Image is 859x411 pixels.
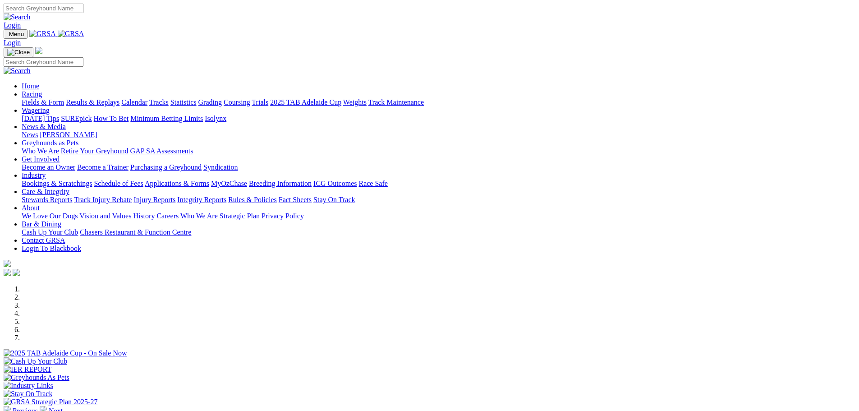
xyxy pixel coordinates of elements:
div: Get Involved [22,163,855,171]
a: Injury Reports [133,196,175,203]
a: Industry [22,171,46,179]
input: Search [4,57,83,67]
div: About [22,212,855,220]
a: [DATE] Tips [22,115,59,122]
a: Login [4,21,21,29]
div: Care & Integrity [22,196,855,204]
a: Strategic Plan [220,212,260,220]
a: ICG Outcomes [313,180,357,187]
a: Grading [198,98,222,106]
a: MyOzChase [211,180,247,187]
img: Cash Up Your Club [4,357,67,365]
img: IER REPORT [4,365,51,374]
button: Toggle navigation [4,47,33,57]
a: Chasers Restaurant & Function Centre [80,228,191,236]
img: Search [4,13,31,21]
a: About [22,204,40,212]
a: Racing [22,90,42,98]
div: Industry [22,180,855,188]
a: GAP SA Assessments [130,147,193,155]
a: Cash Up Your Club [22,228,78,236]
img: GRSA [29,30,56,38]
a: Get Involved [22,155,60,163]
a: SUREpick [61,115,92,122]
a: Applications & Forms [145,180,209,187]
a: Fact Sheets [279,196,312,203]
a: Schedule of Fees [94,180,143,187]
a: Integrity Reports [177,196,226,203]
a: News [22,131,38,139]
a: Trials [252,98,268,106]
a: Vision and Values [79,212,131,220]
a: Login To Blackbook [22,245,81,252]
a: Calendar [121,98,147,106]
a: Isolynx [205,115,226,122]
a: Coursing [224,98,250,106]
a: Syndication [203,163,238,171]
div: News & Media [22,131,855,139]
img: logo-grsa-white.png [35,47,42,54]
a: Contact GRSA [22,236,65,244]
img: 2025 TAB Adelaide Cup - On Sale Now [4,349,127,357]
img: Stay On Track [4,390,52,398]
a: Stay On Track [313,196,355,203]
a: Greyhounds as Pets [22,139,78,147]
a: Wagering [22,106,50,114]
a: News & Media [22,123,66,130]
a: Care & Integrity [22,188,69,195]
a: Minimum Betting Limits [130,115,203,122]
img: twitter.svg [13,269,20,276]
a: Login [4,39,21,46]
button: Toggle navigation [4,29,28,39]
img: logo-grsa-white.png [4,260,11,267]
a: Race Safe [358,180,387,187]
a: Retire Your Greyhound [61,147,129,155]
div: Bar & Dining [22,228,855,236]
a: Become an Owner [22,163,75,171]
a: Who We Are [180,212,218,220]
img: Close [7,49,30,56]
a: 2025 TAB Adelaide Cup [270,98,341,106]
div: Racing [22,98,855,106]
a: Rules & Policies [228,196,277,203]
img: GRSA Strategic Plan 2025-27 [4,398,97,406]
a: Careers [156,212,179,220]
img: GRSA [58,30,84,38]
a: Bookings & Scratchings [22,180,92,187]
a: Stewards Reports [22,196,72,203]
a: Statistics [170,98,197,106]
a: Become a Trainer [77,163,129,171]
img: Greyhounds As Pets [4,374,69,382]
a: Who We Are [22,147,59,155]
a: Fields & Form [22,98,64,106]
img: Search [4,67,31,75]
a: Bar & Dining [22,220,61,228]
a: Breeding Information [249,180,312,187]
a: Track Injury Rebate [74,196,132,203]
input: Search [4,4,83,13]
a: Results & Replays [66,98,119,106]
a: Purchasing a Greyhound [130,163,202,171]
div: Greyhounds as Pets [22,147,855,155]
a: How To Bet [94,115,129,122]
a: Tracks [149,98,169,106]
span: Menu [9,31,24,37]
a: We Love Our Dogs [22,212,78,220]
img: facebook.svg [4,269,11,276]
img: Industry Links [4,382,53,390]
a: Weights [343,98,367,106]
a: Track Maintenance [368,98,424,106]
a: History [133,212,155,220]
a: [PERSON_NAME] [40,131,97,139]
a: Privacy Policy [262,212,304,220]
div: Wagering [22,115,855,123]
a: Home [22,82,39,90]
